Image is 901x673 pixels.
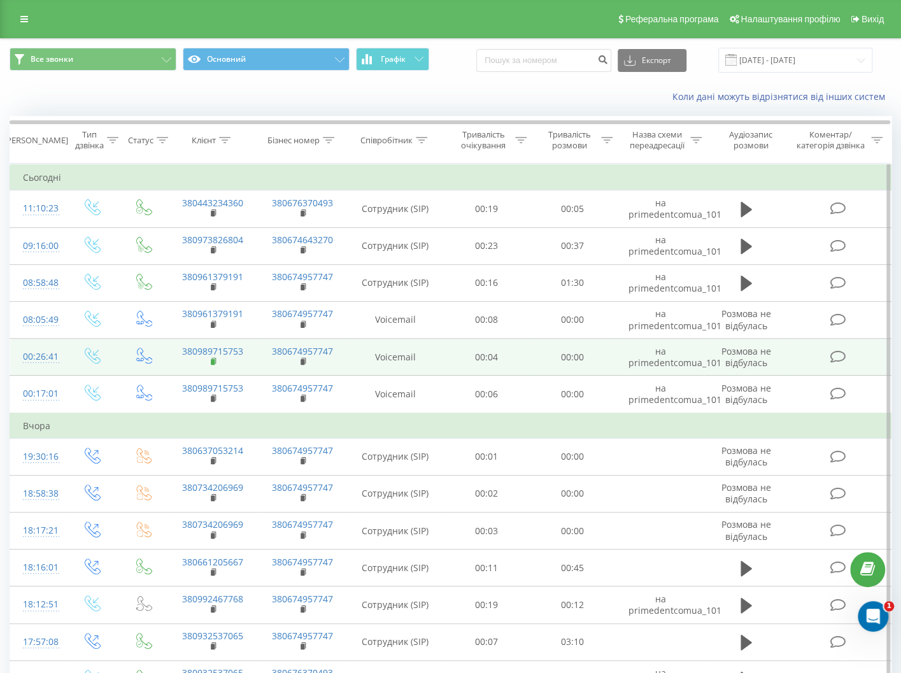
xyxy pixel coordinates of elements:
[10,413,891,439] td: Вчора
[356,48,429,71] button: Графік
[443,438,529,475] td: 00:01
[793,129,868,151] div: Коментар/категорія дзвінка
[23,630,52,655] div: 17:57:08
[192,135,216,146] div: Клієнт
[616,301,706,338] td: на primedentcomua_101
[672,90,891,103] a: Коли дані можуть відрізнятися вiд інших систем
[23,381,52,406] div: 00:17:01
[128,135,153,146] div: Статус
[31,54,73,64] span: Все звонки
[443,549,529,586] td: 00:11
[530,376,616,413] td: 00:00
[530,586,616,623] td: 00:12
[443,623,529,660] td: 00:07
[23,592,52,617] div: 18:12:51
[183,48,350,71] button: Основний
[347,301,443,338] td: Voicemail
[455,129,511,151] div: Тривалість очікування
[530,227,616,264] td: 00:37
[530,264,616,301] td: 01:30
[23,234,52,259] div: 09:16:00
[23,344,52,369] div: 00:26:41
[182,345,243,357] a: 380989715753
[381,55,406,64] span: Графік
[10,48,176,71] button: Все звонки
[347,227,443,264] td: Сотрудник (SIP)
[23,308,52,332] div: 08:05:49
[182,271,243,283] a: 380961379191
[616,264,706,301] td: на primedentcomua_101
[530,475,616,512] td: 00:00
[347,376,443,413] td: Voicemail
[721,481,771,505] span: Розмова не відбулась
[267,135,320,146] div: Бізнес номер
[347,438,443,475] td: Сотрудник (SIP)
[23,196,52,221] div: 11:10:23
[627,129,688,151] div: Назва схеми переадресації
[721,308,771,331] span: Розмова не відбулась
[182,481,243,493] a: 380734206969
[347,513,443,549] td: Сотрудник (SIP)
[476,49,611,72] input: Пошук за номером
[530,190,616,227] td: 00:05
[443,190,529,227] td: 00:19
[530,549,616,586] td: 00:45
[272,345,333,357] a: 380674957747
[721,444,771,468] span: Розмова не відбулась
[618,49,686,72] button: Експорт
[23,555,52,580] div: 18:16:01
[182,382,243,394] a: 380989715753
[272,197,333,209] a: 380676370493
[721,345,771,369] span: Розмова не відбулась
[716,129,784,151] div: Аудіозапис розмови
[182,518,243,530] a: 380734206969
[443,513,529,549] td: 00:03
[443,227,529,264] td: 00:23
[272,382,333,394] a: 380674957747
[530,623,616,660] td: 03:10
[443,586,529,623] td: 00:19
[884,601,894,611] span: 1
[23,271,52,295] div: 08:58:48
[23,444,52,469] div: 19:30:16
[530,301,616,338] td: 00:00
[541,129,598,151] div: Тривалість розмови
[272,481,333,493] a: 380674957747
[616,376,706,413] td: на primedentcomua_101
[272,234,333,246] a: 380674643270
[530,339,616,376] td: 00:00
[721,382,771,406] span: Розмова не відбулась
[23,481,52,506] div: 18:58:38
[347,475,443,512] td: Сотрудник (SIP)
[616,339,706,376] td: на primedentcomua_101
[530,513,616,549] td: 00:00
[443,475,529,512] td: 00:02
[858,601,888,632] iframe: Intercom live chat
[530,438,616,475] td: 00:00
[443,339,529,376] td: 00:04
[182,593,243,605] a: 380992467768
[347,190,443,227] td: Сотрудник (SIP)
[347,586,443,623] td: Сотрудник (SIP)
[616,190,706,227] td: на primedentcomua_101
[272,444,333,457] a: 380674957747
[10,165,891,190] td: Сьогодні
[616,227,706,264] td: на primedentcomua_101
[347,549,443,586] td: Сотрудник (SIP)
[616,586,706,623] td: на primedentcomua_101
[272,518,333,530] a: 380674957747
[443,264,529,301] td: 00:16
[741,14,840,24] span: Налаштування профілю
[182,197,243,209] a: 380443234360
[721,518,771,542] span: Розмова не відбулась
[347,339,443,376] td: Voicemail
[272,593,333,605] a: 380674957747
[182,234,243,246] a: 380973826804
[272,271,333,283] a: 380674957747
[182,556,243,568] a: 380661205667
[272,630,333,642] a: 380674957747
[272,308,333,320] a: 380674957747
[182,308,243,320] a: 380961379191
[182,444,243,457] a: 380637053214
[182,630,243,642] a: 380932537065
